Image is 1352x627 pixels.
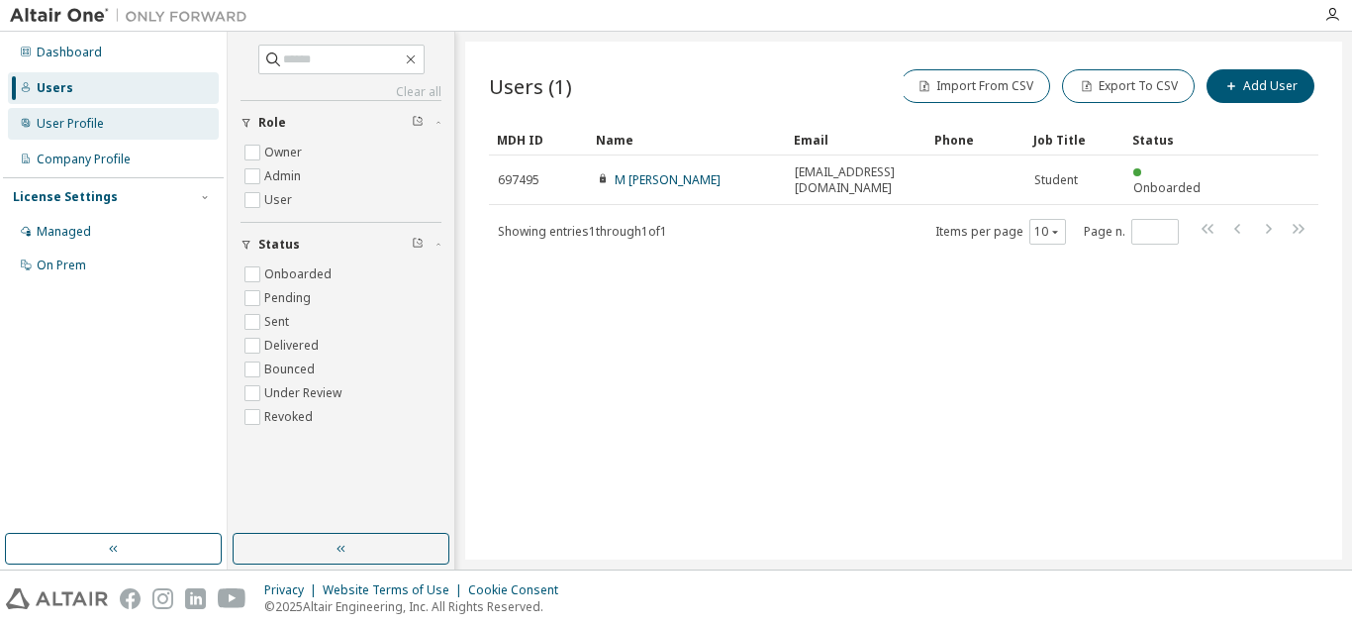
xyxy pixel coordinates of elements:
label: Delivered [264,334,323,358]
span: Clear filter [412,237,424,253]
span: Role [258,115,286,131]
span: Student [1034,172,1078,188]
span: Showing entries 1 through 1 of 1 [498,223,667,240]
span: [EMAIL_ADDRESS][DOMAIN_NAME] [795,164,917,196]
span: Status [258,237,300,253]
div: Email [794,124,918,156]
div: Website Terms of Use [323,582,468,598]
div: User Profile [37,116,104,132]
div: MDH ID [497,124,580,156]
div: Job Title [1033,124,1116,156]
img: youtube.svg [218,588,246,609]
button: Export To CSV [1062,69,1195,103]
label: Bounced [264,358,319,381]
div: Managed [37,224,91,240]
p: © 2025 Altair Engineering, Inc. All Rights Reserved. [264,598,570,615]
div: Cookie Consent [468,582,570,598]
div: Privacy [264,582,323,598]
button: Role [241,101,441,145]
label: Revoked [264,405,317,429]
div: Users [37,80,73,96]
button: Import From CSV [900,69,1050,103]
label: Sent [264,310,293,334]
div: Phone [934,124,1017,156]
span: 697495 [498,172,539,188]
span: Clear filter [412,115,424,131]
div: On Prem [37,258,86,273]
label: User [264,188,296,212]
img: Altair One [10,6,257,26]
img: instagram.svg [152,588,173,609]
img: linkedin.svg [185,588,206,609]
button: Status [241,223,441,266]
div: Name [596,124,778,156]
label: Admin [264,164,305,188]
div: Dashboard [37,45,102,60]
span: Page n. [1084,219,1179,245]
label: Owner [264,141,306,164]
label: Pending [264,286,315,310]
label: Under Review [264,381,345,405]
span: Items per page [935,219,1066,245]
button: Add User [1207,69,1314,103]
a: Clear all [241,84,441,100]
span: Onboarded [1133,179,1201,196]
div: License Settings [13,189,118,205]
span: Users (1) [489,72,572,100]
div: Company Profile [37,152,131,167]
button: 10 [1034,224,1061,240]
img: facebook.svg [120,588,141,609]
img: altair_logo.svg [6,588,108,609]
div: Status [1132,124,1215,156]
label: Onboarded [264,262,336,286]
a: M [PERSON_NAME] [615,171,721,188]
